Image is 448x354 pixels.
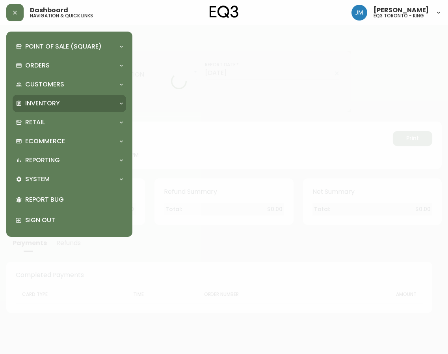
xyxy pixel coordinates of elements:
[25,195,123,204] p: Report Bug
[25,42,102,51] p: Point of Sale (Square)
[13,57,126,74] div: Orders
[13,114,126,131] div: Retail
[25,99,60,108] p: Inventory
[30,13,93,18] h5: navigation & quick links
[25,80,64,89] p: Customers
[210,6,239,18] img: logo
[374,7,429,13] span: [PERSON_NAME]
[25,61,50,70] p: Orders
[25,216,123,225] p: Sign Out
[13,95,126,112] div: Inventory
[374,13,424,18] h5: eq3 toronto - king
[13,152,126,169] div: Reporting
[30,7,68,13] span: Dashboard
[351,5,367,21] img: b88646003a19a9f750de19192e969c24
[13,38,126,55] div: Point of Sale (Square)
[13,210,126,230] div: Sign Out
[25,118,45,127] p: Retail
[13,189,126,210] div: Report Bug
[25,175,50,184] p: System
[25,137,65,146] p: Ecommerce
[13,76,126,93] div: Customers
[13,170,126,188] div: System
[25,156,60,165] p: Reporting
[13,133,126,150] div: Ecommerce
